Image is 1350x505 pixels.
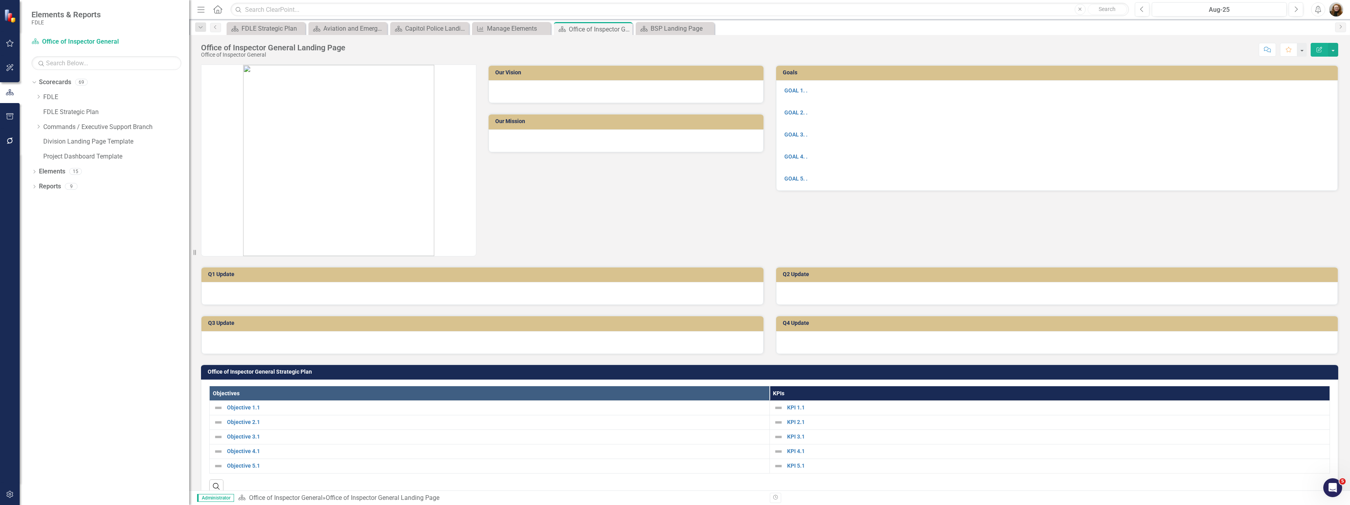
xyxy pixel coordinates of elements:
a: FDLE Strategic Plan [43,108,189,117]
a: Objective 1.1 [227,405,765,411]
img: Not Defined [214,461,223,471]
div: Aug-25 [1155,5,1284,15]
input: Search Below... [31,56,181,70]
small: FDLE [31,19,101,26]
span: Elements & Reports [31,10,101,19]
img: Jennifer Siddoway [1329,2,1343,17]
td: Double-Click to Edit Right Click for Context Menu [210,401,770,415]
a: FDLE Strategic Plan [229,24,303,33]
h3: Q3 Update [208,320,760,326]
h3: Office of Inspector General Strategic Plan [208,369,1334,375]
a: KPI 5.1 [787,463,1326,469]
h3: Q1 Update [208,271,760,277]
button: Aug-25 [1152,2,1287,17]
a: Objective 4.1 [227,448,765,454]
img: Not Defined [774,418,783,427]
td: Double-Click to Edit Right Click for Context Menu [770,430,1330,444]
div: BSP Landing Page [651,24,712,33]
h3: Goals [783,70,1334,76]
input: Search ClearPoint... [231,3,1129,17]
img: Not Defined [774,432,783,442]
img: Not Defined [214,432,223,442]
a: KPI 3.1 [787,434,1326,440]
td: Double-Click to Edit Right Click for Context Menu [770,401,1330,415]
a: Aviation and Emergency Preparedness Landing Page [310,24,385,33]
div: Office of Inspector General Landing Page [201,43,345,52]
h3: Q4 Update [783,320,1334,326]
a: KPI 2.1 [787,419,1326,425]
a: Objective 2.1 [227,419,765,425]
a: Manage Elements [474,24,549,33]
div: » [238,494,764,503]
h3: Our Vision [495,70,759,76]
img: ClearPoint Strategy [4,9,18,23]
img: Not Defined [774,447,783,456]
td: Double-Click to Edit Right Click for Context Menu [770,415,1330,430]
div: 69 [75,79,88,86]
a: Capitol Police Landing [392,24,467,33]
a: Office of Inspector General [249,494,323,501]
a: GOAL 1. . [784,87,808,94]
img: Not Defined [214,418,223,427]
a: Project Dashboard Template [43,152,189,161]
img: Not Defined [214,447,223,456]
td: Double-Click to Edit Right Click for Context Menu [210,430,770,444]
a: GOAL 2. . [784,109,808,116]
a: KPI 4.1 [787,448,1326,454]
h3: Our Mission [495,118,759,124]
td: Double-Click to Edit Right Click for Context Menu [770,444,1330,459]
button: Search [1088,4,1127,15]
td: Double-Click to Edit Right Click for Context Menu [210,444,770,459]
div: 15 [69,168,82,175]
a: Division Landing Page Template [43,137,189,146]
div: Aviation and Emergency Preparedness Landing Page [323,24,385,33]
a: FDLE [43,93,189,102]
iframe: Intercom live chat [1323,478,1342,497]
a: KPI 1.1 [787,405,1326,411]
div: FDLE Strategic Plan [242,24,303,33]
div: Office of Inspector General Landing Page [326,494,439,501]
img: Not Defined [214,403,223,413]
span: 5 [1339,478,1346,485]
div: Manage Elements [487,24,549,33]
div: Office of Inspector General Landing Page [569,24,631,34]
img: Not Defined [774,403,783,413]
a: Elements [39,167,65,176]
img: Not Defined [774,461,783,471]
div: Office of Inspector General [201,52,345,58]
span: Search [1099,6,1116,12]
div: Capitol Police Landing [405,24,467,33]
td: Double-Click to Edit Right Click for Context Menu [210,415,770,430]
h3: Q2 Update [783,271,1334,277]
a: GOAL 3. . [784,131,808,138]
a: Reports [39,182,61,191]
a: GOAL 4. . [784,153,808,160]
a: Scorecards [39,78,71,87]
a: Office of Inspector General [31,37,130,46]
a: GOAL 5. . [784,175,808,182]
span: Administrator [197,494,234,502]
div: 9 [65,183,77,190]
a: Objective 3.1 [227,434,765,440]
a: Objective 5.1 [227,463,765,469]
a: BSP Landing Page [638,24,712,33]
td: Double-Click to Edit Right Click for Context Menu [210,459,770,474]
td: Double-Click to Edit Right Click for Context Menu [770,459,1330,474]
a: Commands / Executive Support Branch [43,123,189,132]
